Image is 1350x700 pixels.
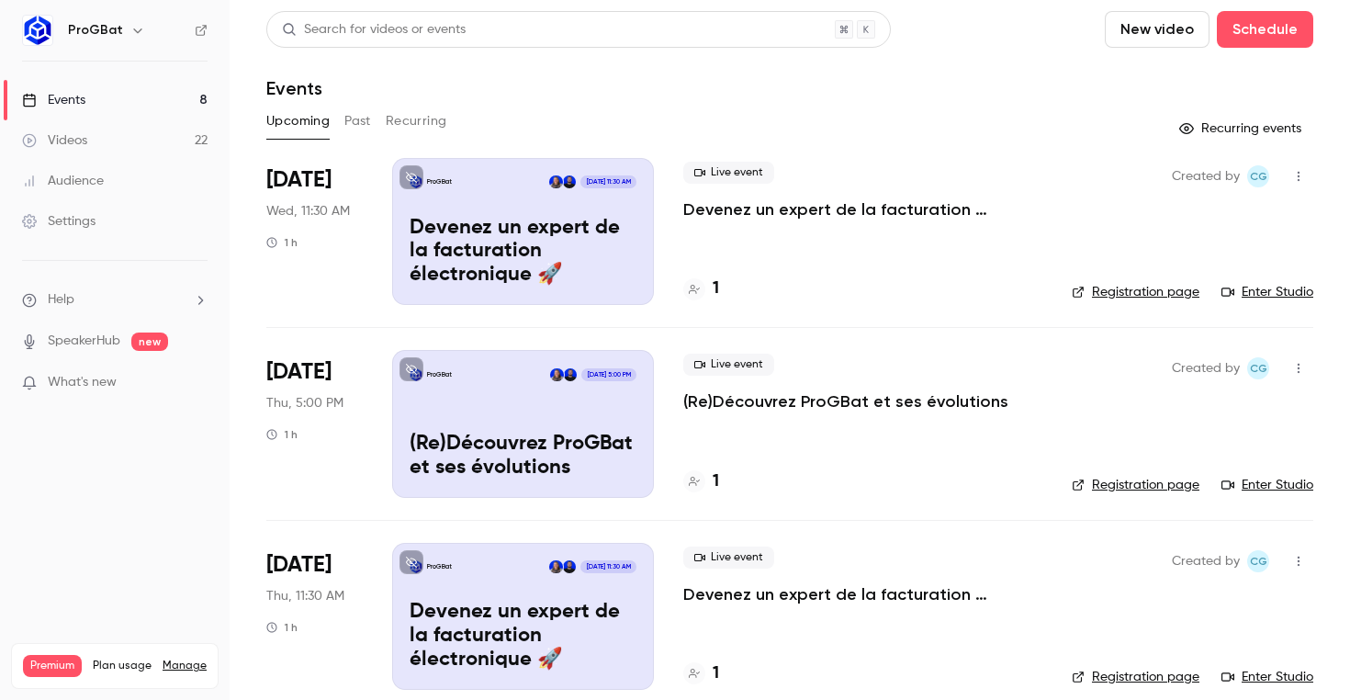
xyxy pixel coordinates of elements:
span: Charles Gallard [1247,357,1269,379]
span: [DATE] [266,165,332,195]
span: Charles Gallard [1247,550,1269,572]
a: SpeakerHub [48,332,120,351]
span: Plan usage [93,659,152,673]
span: Thu, 5:00 PM [266,394,343,412]
button: Upcoming [266,107,330,136]
img: Elodie Lecocq [549,560,562,573]
span: CG [1250,165,1267,187]
span: Thu, 11:30 AM [266,587,344,605]
span: What's new [48,373,117,392]
span: Help [48,290,74,310]
span: [DATE] 11:30 AM [580,175,636,188]
img: Elodie Lecocq [550,368,563,381]
h6: ProGBat [68,21,123,40]
a: 1 [683,469,719,494]
span: Live event [683,547,774,569]
span: CG [1250,357,1267,379]
img: Charles Gallard [564,368,577,381]
p: Devenez un expert de la facturation électronique 🚀 [410,217,636,288]
span: Premium [23,655,82,677]
span: [DATE] 5:00 PM [581,368,636,381]
div: 1 h [266,427,298,442]
a: Devenez un expert de la facturation électronique 🚀ProGBatCharles GallardElodie Lecocq[DATE] 11:30... [392,158,654,305]
img: Charles Gallard [563,175,576,188]
a: 1 [683,661,719,686]
a: Manage [163,659,207,673]
div: Search for videos or events [282,20,466,40]
span: Created by [1172,357,1240,379]
a: Devenez un expert de la facturation électronique 🚀ProGBatCharles GallardElodie Lecocq[DATE] 11:30... [392,543,654,690]
button: Recurring [386,107,447,136]
a: 1 [683,277,719,301]
li: help-dropdown-opener [22,290,208,310]
a: Enter Studio [1221,283,1313,301]
img: Charles Gallard [563,560,576,573]
p: ProGBat [427,562,452,571]
div: 1 h [266,235,298,250]
div: Videos [22,131,87,150]
h4: 1 [713,469,719,494]
h1: Events [266,77,322,99]
div: Events [22,91,85,109]
a: (Re)Découvrez ProGBat et ses évolutionsProGBatCharles GallardElodie Lecocq[DATE] 5:00 PM(Re)Décou... [392,350,654,497]
a: (Re)Découvrez ProGBat et ses évolutions [683,390,1008,412]
a: Devenez un expert de la facturation électronique 🚀 [683,198,1042,220]
a: Devenez un expert de la facturation électronique 🚀 [683,583,1042,605]
button: Schedule [1217,11,1313,48]
button: Past [344,107,371,136]
a: Registration page [1072,476,1199,494]
span: new [131,333,168,351]
span: [DATE] [266,357,332,387]
div: Oct 30 Thu, 11:30 AM (Europe/Paris) [266,543,363,690]
span: [DATE] [266,550,332,580]
img: ProGBat [23,16,52,45]
p: (Re)Découvrez ProGBat et ses évolutions [410,433,636,480]
a: Registration page [1072,668,1199,686]
span: Created by [1172,165,1240,187]
h4: 1 [713,661,719,686]
a: Enter Studio [1221,668,1313,686]
div: Sep 24 Wed, 11:30 AM (Europe/Paris) [266,158,363,305]
button: New video [1105,11,1209,48]
div: Oct 2 Thu, 5:00 PM (Europe/Paris) [266,350,363,497]
h4: 1 [713,277,719,301]
span: [DATE] 11:30 AM [580,560,636,573]
div: Settings [22,212,96,231]
p: ProGBat [427,177,452,186]
span: Wed, 11:30 AM [266,202,350,220]
a: Enter Studio [1221,476,1313,494]
p: ProGBat [427,370,452,379]
span: Live event [683,354,774,376]
p: Devenez un expert de la facturation électronique 🚀 [410,601,636,672]
div: 1 h [266,620,298,635]
button: Recurring events [1171,114,1313,143]
div: Audience [22,172,104,190]
span: Created by [1172,550,1240,572]
a: Registration page [1072,283,1199,301]
img: Elodie Lecocq [549,175,562,188]
span: CG [1250,550,1267,572]
span: Live event [683,162,774,184]
span: Charles Gallard [1247,165,1269,187]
